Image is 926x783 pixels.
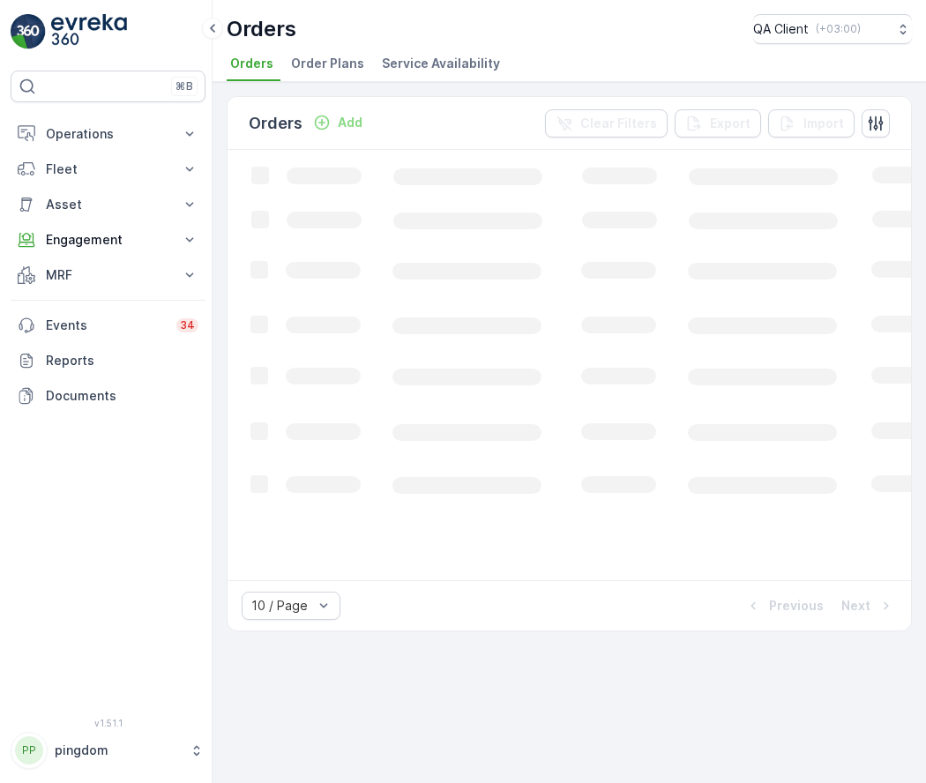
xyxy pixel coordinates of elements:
[46,160,170,178] p: Fleet
[753,14,912,44] button: QA Client(+03:00)
[306,112,370,133] button: Add
[46,231,170,249] p: Engagement
[11,187,205,222] button: Asset
[11,732,205,769] button: PPpingdom
[175,79,193,93] p: ⌘B
[11,257,205,293] button: MRF
[46,352,198,369] p: Reports
[769,597,824,615] p: Previous
[227,15,296,43] p: Orders
[15,736,43,764] div: PP
[11,718,205,728] span: v 1.51.1
[249,111,302,136] p: Orders
[11,116,205,152] button: Operations
[46,266,170,284] p: MRF
[803,115,844,132] p: Import
[338,114,362,131] p: Add
[382,55,500,72] span: Service Availability
[816,22,861,36] p: ( +03:00 )
[51,14,127,49] img: logo_light-DOdMpM7g.png
[46,317,166,334] p: Events
[11,378,205,414] a: Documents
[710,115,751,132] p: Export
[46,387,198,405] p: Documents
[180,318,195,332] p: 34
[840,595,897,616] button: Next
[545,109,668,138] button: Clear Filters
[291,55,364,72] span: Order Plans
[768,109,855,138] button: Import
[11,343,205,378] a: Reports
[753,20,809,38] p: QA Client
[841,597,870,615] p: Next
[675,109,761,138] button: Export
[11,152,205,187] button: Fleet
[230,55,273,72] span: Orders
[11,14,46,49] img: logo
[55,742,181,759] p: pingdom
[743,595,825,616] button: Previous
[11,222,205,257] button: Engagement
[46,196,170,213] p: Asset
[46,125,170,143] p: Operations
[580,115,657,132] p: Clear Filters
[11,308,205,343] a: Events34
